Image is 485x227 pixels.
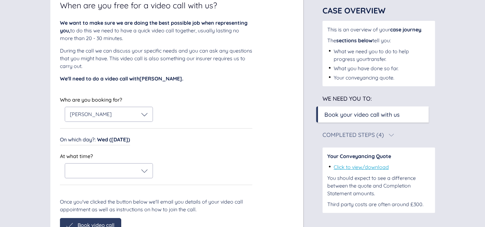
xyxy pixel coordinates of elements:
span: When are you free for a video call with us? [60,1,217,9]
span: Your Conveyancing Quote [327,153,391,159]
div: You should expect to see a difference between the quote and Completion Statement amounts. [327,174,430,197]
span: Who are you booking for? [60,97,122,103]
span: At what time? [60,153,93,159]
span: We want to make sure we are doing the best possible job when representing you, [60,20,247,34]
span: We'll need to do a video call with [PERSON_NAME] . [60,75,183,82]
span: [PERSON_NAME] [70,111,112,117]
div: What you have done so far. [334,64,398,72]
div: What we need you to do to help progress your transfer . [334,47,430,63]
div: Once you've clicked the button below we'll email you details of your video call appointment as we... [60,198,252,213]
span: We need you to: [322,95,372,102]
span: case journey [390,26,421,33]
div: Completed Steps (4) [322,132,384,138]
div: to do this we need to have a quick video call together, usually lasting no more than 20 - 30 minu... [60,19,252,42]
div: This is an overview of your . [327,26,430,33]
span: Wed ([DATE]) [97,136,130,143]
a: Click to view/download [334,164,389,170]
div: Your conveyancing quote. [334,74,394,81]
div: The tell you: [327,37,430,44]
div: During the call we can discuss your specific needs and you can ask any questions that you might h... [60,47,252,70]
div: Third party costs are often around £300. [327,200,430,208]
span: sections below [336,37,372,44]
div: Book your video call with us [324,110,400,119]
span: Case Overview [322,5,386,15]
span: On which day? : [60,136,96,143]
